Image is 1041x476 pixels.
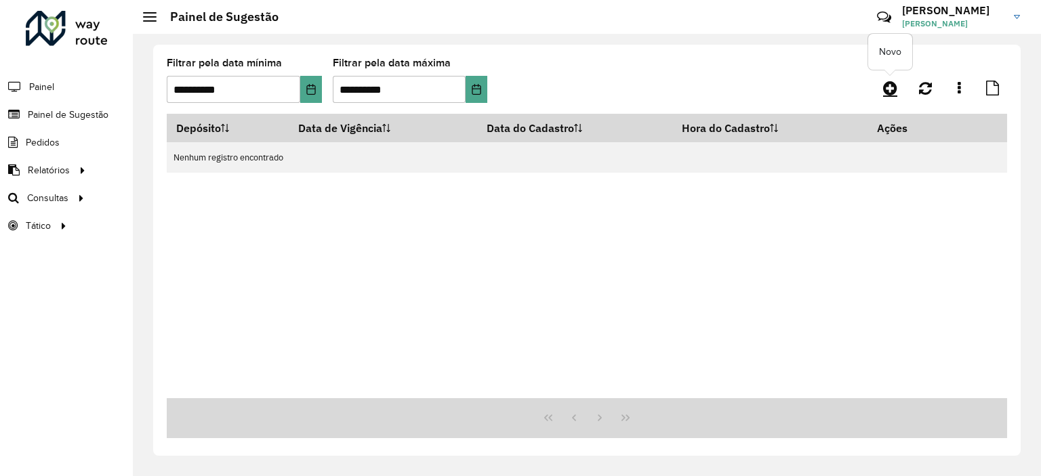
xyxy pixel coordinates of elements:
[300,76,322,103] button: Choose Date
[868,114,950,142] th: Ações
[478,114,672,142] th: Data do Cadastro
[167,114,289,142] th: Depósito
[28,108,108,122] span: Painel de Sugestão
[902,18,1004,30] span: [PERSON_NAME]
[29,80,54,94] span: Painel
[167,55,282,71] label: Filtrar pela data mínima
[26,219,51,233] span: Tático
[672,114,868,142] th: Hora do Cadastro
[157,9,279,24] h2: Painel de Sugestão
[333,55,451,71] label: Filtrar pela data máxima
[27,191,68,205] span: Consultas
[868,34,912,70] div: Novo
[28,163,70,177] span: Relatórios
[26,135,60,150] span: Pedidos
[167,142,1007,173] td: Nenhum registro encontrado
[902,4,1004,17] h3: [PERSON_NAME]
[466,76,487,103] button: Choose Date
[289,114,478,142] th: Data de Vigência
[870,3,899,32] a: Contato Rápido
